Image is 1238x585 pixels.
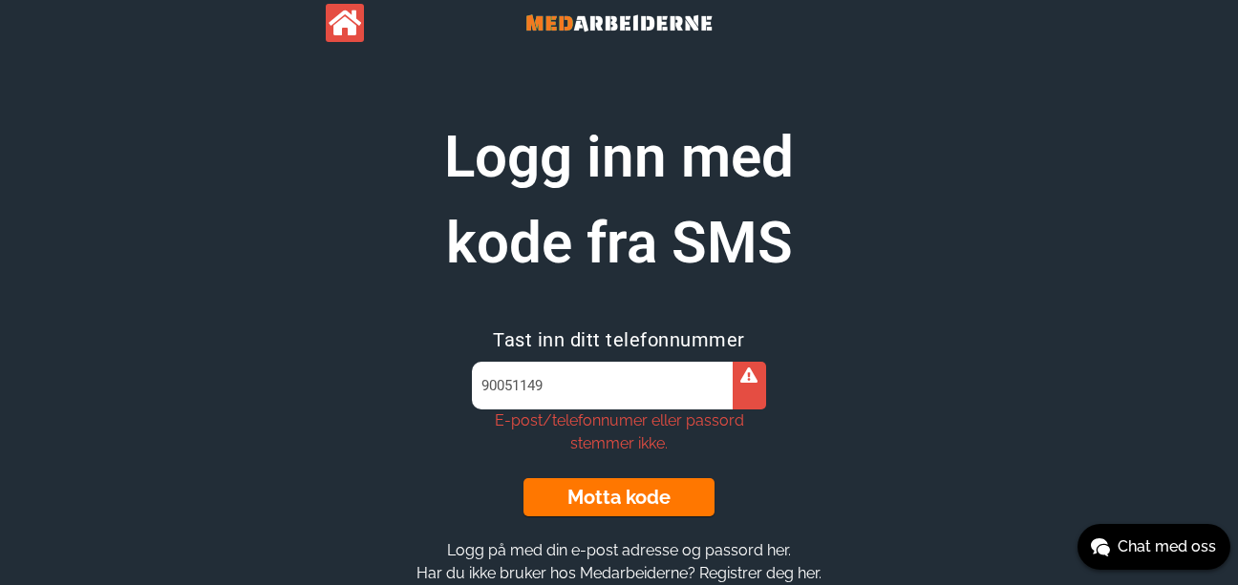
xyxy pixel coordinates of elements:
span: Chat med oss [1118,535,1216,558]
div: E-post/telefonnumer eller passord stemmer ikke. [472,409,765,455]
button: Logg på med din e-post adresse og passord her. [441,540,797,560]
button: Motta kode [523,478,715,516]
span: Tast inn ditt telefonnummer [493,328,745,351]
button: Har du ikke bruker hos Medarbeiderne? Registrer deg her. [411,563,827,583]
h1: Logg inn med kode fra SMS [380,115,858,286]
i: E-post/telefonnumer eller passord stemmer ikke. [740,367,758,383]
button: Chat med oss [1078,524,1230,570]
